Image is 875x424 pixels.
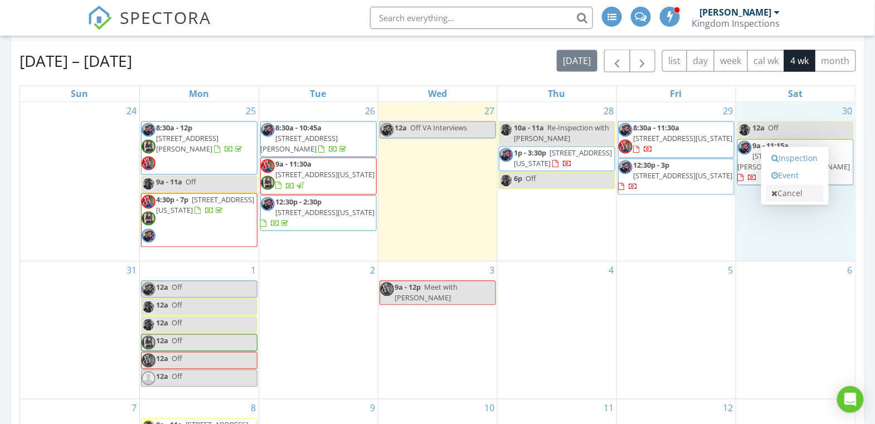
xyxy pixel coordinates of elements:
[378,103,497,261] td: Go to August 27, 2025
[142,123,155,137] img: image.jpg
[157,123,245,154] a: 8:30a - 12p [STREET_ADDRESS][PERSON_NAME]
[499,174,513,188] img: image.jpg
[662,50,687,72] button: list
[668,86,684,102] a: Friday
[157,282,169,293] span: 12a
[619,140,633,154] img: img_9251.jpg
[157,195,189,205] span: 4:30p - 7p
[157,195,255,216] span: [STREET_ADDRESS][US_STATE]
[766,185,824,203] a: Cancel
[837,386,864,413] div: Open Intercom Messenger
[370,7,593,29] input: Search everything...
[142,157,155,170] img: img_9251.jpg
[634,134,733,144] span: [STREET_ADDRESS][US_STATE]
[141,193,257,247] a: 4:30p - 7p [STREET_ADDRESS][US_STATE]
[380,123,394,137] img: image.jpg
[726,262,736,280] a: Go to September 5, 2025
[604,50,630,72] button: Previous
[157,195,255,216] a: 4:30p - 7p [STREET_ADDRESS][US_STATE]
[172,318,183,328] span: Off
[20,261,139,399] td: Go to August 31, 2025
[261,176,275,190] img: img_6510.jpeg
[157,177,183,187] span: 9a - 11a
[244,103,259,120] a: Go to August 25, 2025
[139,103,259,261] td: Go to August 25, 2025
[766,167,824,185] a: Event
[426,86,449,102] a: Wednesday
[483,399,497,417] a: Go to September 10, 2025
[766,150,824,168] a: Inspection
[619,160,733,192] a: 12:30p - 3p [STREET_ADDRESS][US_STATE]
[87,15,211,38] a: SPECTORA
[172,336,183,346] span: Off
[411,123,468,133] span: Off VA Interviews
[395,282,458,303] span: Meet with [PERSON_NAME]
[120,6,211,29] span: SPECTORA
[634,123,680,133] span: 8:30a - 11:30a
[602,103,616,120] a: Go to August 28, 2025
[259,261,378,399] td: Go to September 2, 2025
[249,399,259,417] a: Go to September 8, 2025
[139,261,259,399] td: Go to September 1, 2025
[618,159,735,195] a: 12:30p - 3p [STREET_ADDRESS][US_STATE]
[261,159,275,173] img: img_9251.jpg
[142,318,155,332] img: image.jpg
[747,50,785,72] button: cal wk
[260,196,377,232] a: 12:30p - 2:30p [STREET_ADDRESS][US_STATE]
[260,121,377,158] a: 8:30a - 10:45a [STREET_ADDRESS][PERSON_NAME]
[737,139,854,186] a: 9a - 11:15a [STREET_ADDRESS][PERSON_NAME][PERSON_NAME]
[497,103,616,261] td: Go to August 28, 2025
[157,300,169,310] span: 12a
[607,262,616,280] a: Go to September 4, 2025
[142,140,155,154] img: img_6510.jpeg
[634,171,733,181] span: [STREET_ADDRESS][US_STATE]
[738,141,752,155] img: image.jpg
[738,152,850,172] span: [STREET_ADDRESS][PERSON_NAME][PERSON_NAME]
[276,197,322,207] span: 12:30p - 2:30p
[172,282,183,293] span: Off
[618,121,735,158] a: 8:30a - 11:30a [STREET_ADDRESS][US_STATE]
[784,50,815,72] button: 4 wk
[840,103,855,120] a: Go to August 30, 2025
[769,123,779,133] span: Off
[497,261,616,399] td: Go to September 4, 2025
[142,372,155,386] img: default-user-f0147aede5fd5fa78ca7ade42f37bd4542148d508eef1c3d3ea960f66861d68b.jpg
[630,50,656,72] button: Next
[157,372,169,382] span: 12a
[634,160,670,170] span: 12:30p - 3p
[395,282,421,293] span: 9a - 12p
[514,148,612,169] a: 1p - 3:30p [STREET_ADDRESS][US_STATE]
[514,148,547,158] span: 1p - 3:30p
[499,147,615,172] a: 1p - 3:30p [STREET_ADDRESS][US_STATE]
[368,399,378,417] a: Go to September 9, 2025
[499,148,513,162] img: image.jpg
[602,399,616,417] a: Go to September 11, 2025
[619,123,633,137] img: image.jpg
[142,354,155,368] img: img_9251.jpg
[380,282,394,296] img: img_9251.jpg
[692,18,780,29] div: Kingdom Inspections
[378,261,497,399] td: Go to September 3, 2025
[157,318,169,328] span: 12a
[308,86,329,102] a: Tuesday
[514,148,612,169] span: [STREET_ADDRESS][US_STATE]
[276,159,312,169] span: 9a - 11:30a
[172,372,183,382] span: Off
[483,103,497,120] a: Go to August 27, 2025
[276,159,375,191] a: 9a - 11:30a [STREET_ADDRESS][US_STATE]
[261,134,338,154] span: [STREET_ADDRESS][PERSON_NAME]
[619,160,633,174] img: image.jpg
[815,50,856,72] button: month
[634,123,733,154] a: 8:30a - 11:30a [STREET_ADDRESS][US_STATE]
[714,50,748,72] button: week
[172,300,183,310] span: Off
[753,141,789,151] span: 9a - 11:15a
[187,86,211,102] a: Monday
[157,123,193,133] span: 8:30a - 12p
[276,123,322,133] span: 8:30a - 10:45a
[616,261,736,399] td: Go to September 5, 2025
[261,123,349,154] a: 8:30a - 10:45a [STREET_ADDRESS][PERSON_NAME]
[172,354,183,364] span: Off
[514,123,610,144] span: Re-Inspection with [PERSON_NAME]
[142,336,155,350] img: img_6510.jpeg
